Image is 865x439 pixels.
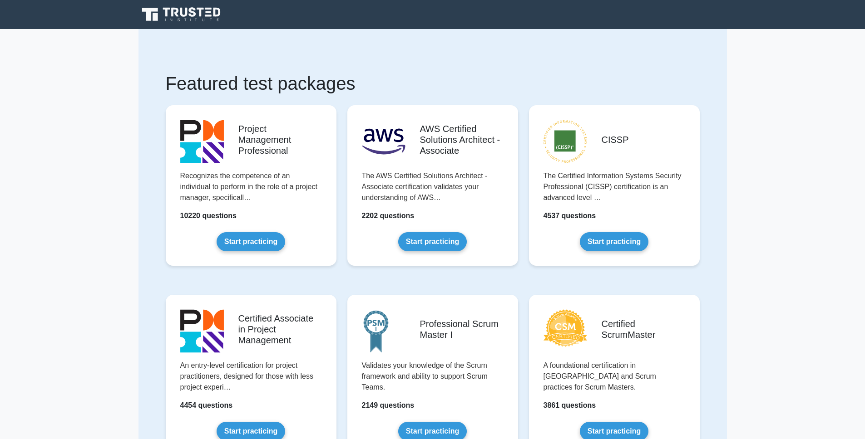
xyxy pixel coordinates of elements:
a: Start practicing [580,232,648,251]
h1: Featured test packages [166,73,700,94]
a: Start practicing [217,232,285,251]
a: Start practicing [398,232,467,251]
